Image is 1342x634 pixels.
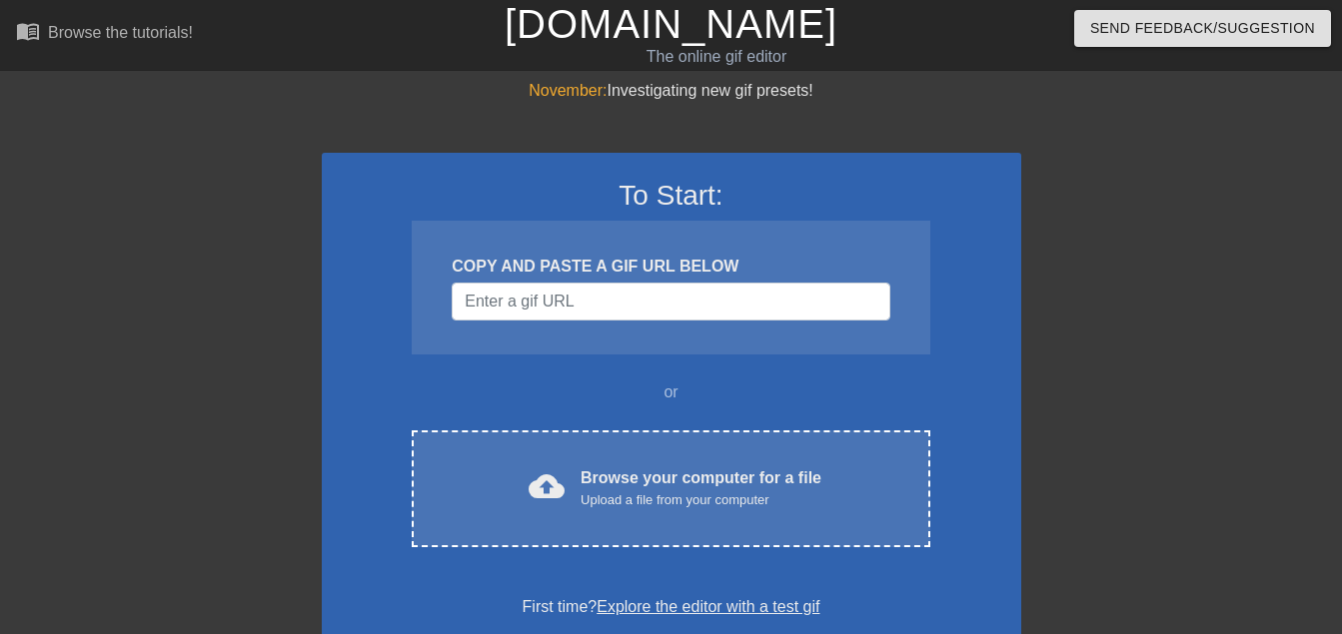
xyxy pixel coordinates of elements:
[48,24,193,41] div: Browse the tutorials!
[581,490,821,510] div: Upload a file from your computer
[16,19,193,50] a: Browse the tutorials!
[529,468,565,504] span: cloud_upload
[1074,10,1331,47] button: Send Feedback/Suggestion
[322,79,1021,103] div: Investigating new gif presets!
[374,380,969,404] div: or
[529,82,607,99] span: November:
[597,598,819,615] a: Explore the editor with a test gif
[348,179,995,213] h3: To Start:
[1090,16,1315,41] span: Send Feedback/Suggestion
[348,595,995,619] div: First time?
[505,2,837,46] a: [DOMAIN_NAME]
[452,255,889,279] div: COPY AND PASTE A GIF URL BELOW
[581,466,821,510] div: Browse your computer for a file
[452,283,889,320] input: Username
[458,45,976,69] div: The online gif editor
[16,19,40,43] span: menu_book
